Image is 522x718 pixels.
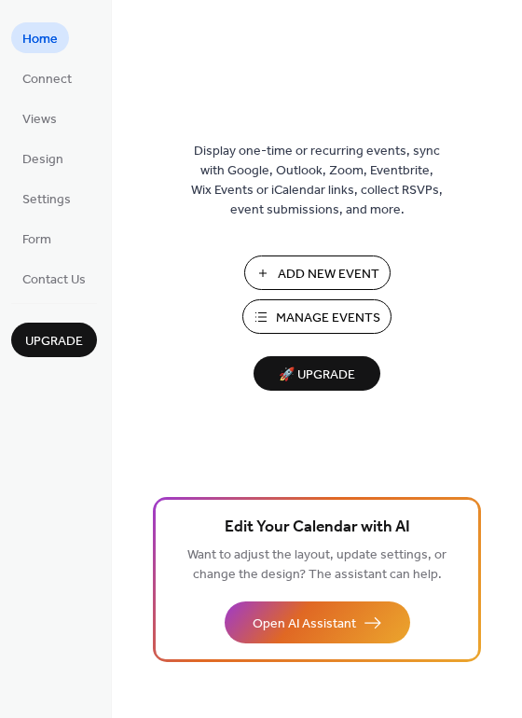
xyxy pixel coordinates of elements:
[11,62,83,93] a: Connect
[254,356,380,391] button: 🚀 Upgrade
[253,614,356,634] span: Open AI Assistant
[11,103,68,133] a: Views
[276,309,380,328] span: Manage Events
[22,150,63,170] span: Design
[191,142,443,220] span: Display one-time or recurring events, sync with Google, Outlook, Zoom, Eventbrite, Wix Events or ...
[11,22,69,53] a: Home
[242,299,391,334] button: Manage Events
[22,70,72,90] span: Connect
[187,543,446,587] span: Want to adjust the layout, update settings, or change the design? The assistant can help.
[22,110,57,130] span: Views
[25,332,83,352] span: Upgrade
[22,270,86,290] span: Contact Us
[22,230,51,250] span: Form
[22,190,71,210] span: Settings
[22,30,58,49] span: Home
[11,183,82,214] a: Settings
[244,255,391,290] button: Add New Event
[11,223,62,254] a: Form
[225,515,410,541] span: Edit Your Calendar with AI
[278,265,379,284] span: Add New Event
[11,323,97,357] button: Upgrade
[265,363,369,388] span: 🚀 Upgrade
[225,601,410,643] button: Open AI Assistant
[11,263,97,294] a: Contact Us
[11,143,75,173] a: Design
